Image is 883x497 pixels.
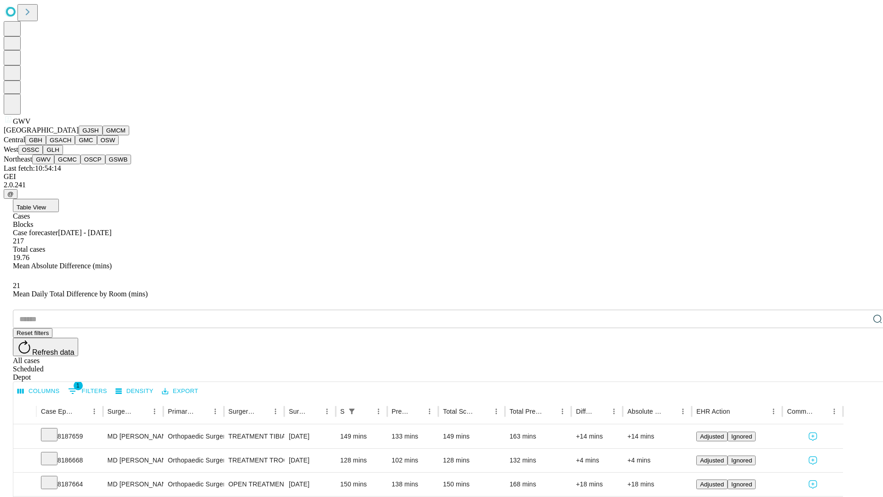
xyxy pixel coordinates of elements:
[75,405,88,418] button: Sort
[17,329,49,336] span: Reset filters
[4,136,25,144] span: Central
[58,229,111,237] span: [DATE] - [DATE]
[135,405,148,418] button: Sort
[168,449,219,472] div: Orthopaedic Surgery
[80,155,105,164] button: OSCP
[696,480,728,489] button: Adjusted
[731,457,752,464] span: Ignored
[18,477,32,493] button: Expand
[308,405,321,418] button: Sort
[289,449,331,472] div: [DATE]
[7,191,14,197] span: @
[13,245,45,253] span: Total cases
[13,290,148,298] span: Mean Daily Total Difference by Room (mins)
[490,405,503,418] button: Menu
[13,328,52,338] button: Reset filters
[289,473,331,496] div: [DATE]
[576,425,618,448] div: +14 mins
[32,155,54,164] button: GWV
[41,425,98,448] div: 8187659
[289,425,331,448] div: [DATE]
[18,429,32,445] button: Expand
[543,405,556,418] button: Sort
[103,126,129,135] button: GMCM
[41,408,74,415] div: Case Epic Id
[345,405,358,418] button: Show filters
[828,405,841,418] button: Menu
[4,126,79,134] span: [GEOGRAPHIC_DATA]
[13,117,30,125] span: GWV
[105,155,132,164] button: GSWB
[229,425,280,448] div: TREATMENT TIBIAL FRACTURE BY INTRAMEDULLARY IMPLANT
[75,135,97,145] button: GMC
[608,405,620,418] button: Menu
[372,405,385,418] button: Menu
[4,145,18,153] span: West
[32,348,75,356] span: Refresh data
[340,408,344,415] div: Scheduled In Room Duration
[731,405,744,418] button: Sort
[443,449,500,472] div: 128 mins
[113,384,156,399] button: Density
[168,408,195,415] div: Primary Service
[700,481,724,488] span: Adjusted
[74,381,83,390] span: 1
[168,425,219,448] div: Orthopaedic Surgery
[627,408,663,415] div: Absolute Difference
[345,405,358,418] div: 1 active filter
[13,338,78,356] button: Refresh data
[627,449,687,472] div: +4 mins
[510,449,567,472] div: 132 mins
[256,405,269,418] button: Sort
[392,425,434,448] div: 133 mins
[340,425,383,448] div: 149 mins
[229,408,255,415] div: Surgery Name
[66,384,109,399] button: Show filters
[108,449,159,472] div: MD [PERSON_NAME]
[576,473,618,496] div: +18 mins
[423,405,436,418] button: Menu
[767,405,780,418] button: Menu
[728,456,756,465] button: Ignored
[108,473,159,496] div: MD [PERSON_NAME]
[576,408,594,415] div: Difference
[700,433,724,440] span: Adjusted
[510,425,567,448] div: 163 mins
[13,237,24,245] span: 217
[728,480,756,489] button: Ignored
[209,405,222,418] button: Menu
[97,135,119,145] button: OSW
[728,432,756,441] button: Ignored
[229,449,280,472] div: TREATMENT TROCHANTERIC [MEDICAL_DATA] FRACTURE INTERMEDULLARY ROD
[700,457,724,464] span: Adjusted
[4,164,61,172] span: Last fetch: 10:54:14
[148,405,161,418] button: Menu
[340,449,383,472] div: 128 mins
[13,229,58,237] span: Case forecaster
[17,204,46,211] span: Table View
[43,145,63,155] button: GLH
[787,408,814,415] div: Comments
[229,473,280,496] div: OPEN TREATMENT [MEDICAL_DATA] INTERMEDULLARY ROD
[269,405,282,418] button: Menu
[696,456,728,465] button: Adjusted
[41,473,98,496] div: 8187664
[696,408,730,415] div: EHR Action
[576,449,618,472] div: +4 mins
[4,181,879,189] div: 2.0.241
[392,408,410,415] div: Predicted In Room Duration
[13,199,59,212] button: Table View
[477,405,490,418] button: Sort
[627,425,687,448] div: +14 mins
[443,425,500,448] div: 149 mins
[321,405,333,418] button: Menu
[410,405,423,418] button: Sort
[731,433,752,440] span: Ignored
[731,481,752,488] span: Ignored
[4,173,879,181] div: GEI
[196,405,209,418] button: Sort
[18,145,43,155] button: OSSC
[677,405,689,418] button: Menu
[664,405,677,418] button: Sort
[160,384,201,399] button: Export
